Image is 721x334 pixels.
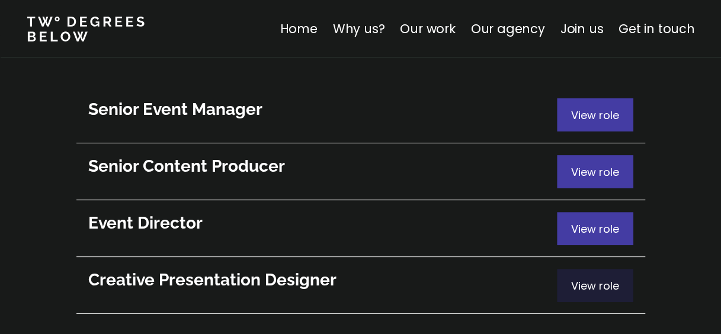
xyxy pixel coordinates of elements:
[571,221,619,236] span: View role
[571,108,619,123] span: View role
[76,143,645,200] a: View role
[400,20,455,37] a: Our work
[88,98,557,121] h3: Senior Event Manager
[571,278,619,293] span: View role
[619,20,694,37] a: Get in touch
[571,165,619,179] span: View role
[280,20,317,37] a: Home
[76,86,645,143] a: View role
[76,200,645,257] a: View role
[76,257,645,314] a: View role
[560,20,603,37] a: Join us
[470,20,544,37] a: Our agency
[88,269,557,291] h3: Creative Presentation Designer
[88,212,557,235] h3: Event Director
[88,155,557,178] h3: Senior Content Producer
[332,20,384,37] a: Why us?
